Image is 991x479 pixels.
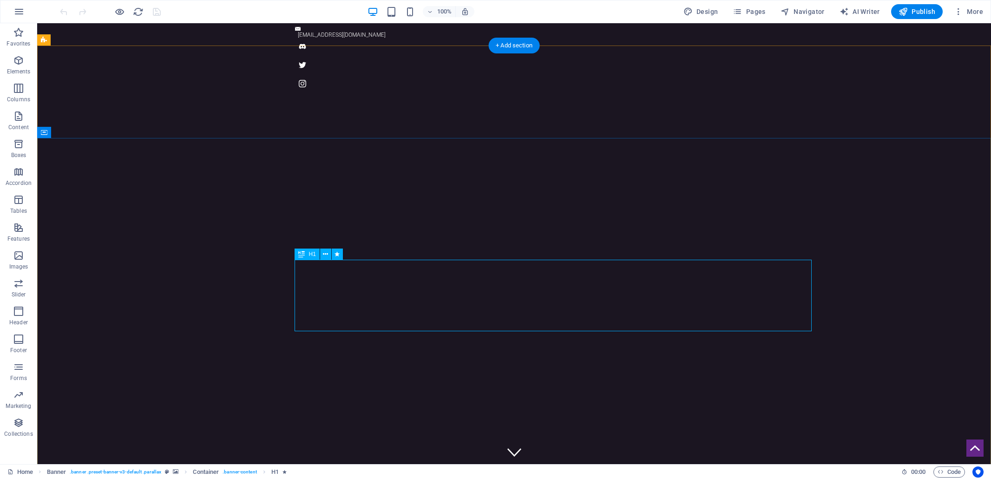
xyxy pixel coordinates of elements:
span: Publish [899,7,935,16]
p: Favorites [7,40,30,47]
nav: breadcrumb [47,466,287,478]
span: Click to select. Double-click to edit [193,466,219,478]
p: Elements [7,68,31,75]
p: Tables [10,207,27,215]
span: : [918,468,919,475]
p: Images [9,263,28,270]
span: More [954,7,983,16]
span: H1 [308,251,315,257]
h6: Session time [901,466,926,478]
span: . banner-content [223,466,256,478]
button: reload [132,6,144,17]
button: 100% [423,6,456,17]
div: + Add section [488,38,540,53]
p: Header [9,319,28,326]
i: This element contains a background [173,469,178,474]
i: On resize automatically adjust zoom level to fit chosen device. [461,7,469,16]
p: Features [7,235,30,243]
button: More [950,4,987,19]
p: Content [8,124,29,131]
p: Footer [10,347,27,354]
button: Usercentrics [972,466,984,478]
span: Pages [733,7,765,16]
h6: 100% [437,6,452,17]
p: Accordion [6,179,32,187]
span: Click to select. Double-click to edit [47,466,66,478]
span: Design [683,7,718,16]
p: Marketing [6,402,31,410]
i: Reload page [133,7,144,17]
i: This element is a customizable preset [165,469,169,474]
span: 00 00 [911,466,925,478]
p: Collections [4,430,33,438]
span: Navigator [781,7,825,16]
button: Navigator [777,4,828,19]
span: Code [938,466,961,478]
span: Click to select. Double-click to edit [271,466,279,478]
button: Publish [891,4,943,19]
p: Boxes [11,151,26,159]
div: Design (Ctrl+Alt+Y) [680,4,722,19]
p: Slider [12,291,26,298]
span: AI Writer [840,7,880,16]
span: . banner .preset-banner-v3-default .parallax [70,466,161,478]
button: Code [933,466,965,478]
button: Click here to leave preview mode and continue editing [114,6,125,17]
p: Forms [10,374,27,382]
button: Pages [729,4,769,19]
i: Element contains an animation [282,469,287,474]
button: AI Writer [836,4,884,19]
button: Design [680,4,722,19]
p: Columns [7,96,30,103]
a: Click to cancel selection. Double-click to open Pages [7,466,33,478]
